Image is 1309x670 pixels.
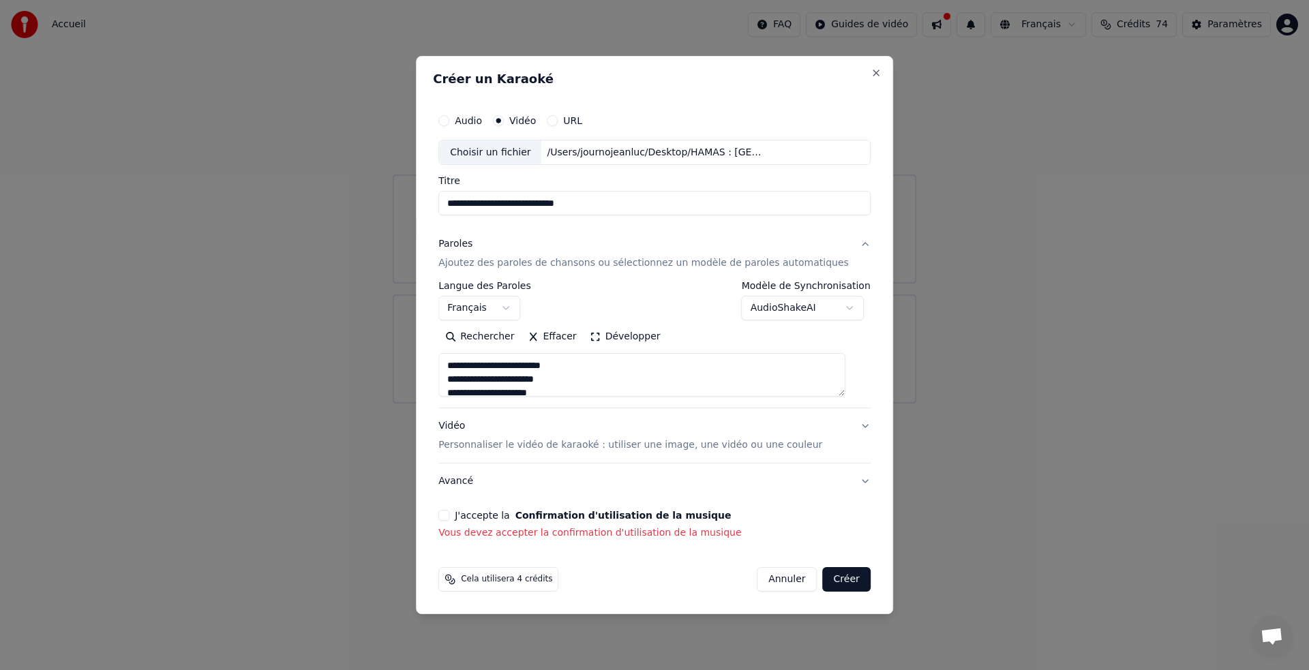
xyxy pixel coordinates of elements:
[757,567,817,592] button: Annuler
[438,257,849,271] p: Ajoutez des paroles de chansons ou sélectionnez un modèle de paroles automatiques
[455,116,482,125] label: Audio
[438,463,871,499] button: Avancé
[515,511,732,520] button: J'accepte la
[563,116,582,125] label: URL
[438,326,521,348] button: Rechercher
[438,227,871,281] button: ParolesAjoutez des paroles de chansons ou sélectionnez un modèle de paroles automatiques
[438,177,871,186] label: Titre
[438,281,871,408] div: ParolesAjoutez des paroles de chansons ou sélectionnez un modèle de paroles automatiques
[438,420,822,453] div: Vidéo
[542,146,774,159] div: /Users/journojeanluc/Desktop/HAMAS : [GEOGRAPHIC_DATA]/israel final.mov
[439,140,541,165] div: Choisir un fichier
[455,511,731,520] label: J'accepte la
[461,574,552,585] span: Cela utilisera 4 crédits
[742,281,871,291] label: Modèle de Synchronisation
[438,409,871,463] button: VidéoPersonnaliser le vidéo de karaoké : utiliser une image, une vidéo ou une couleur
[438,438,822,452] p: Personnaliser le vidéo de karaoké : utiliser une image, une vidéo ou une couleur
[521,326,583,348] button: Effacer
[584,326,667,348] button: Développer
[438,281,531,291] label: Langue des Paroles
[509,116,536,125] label: Vidéo
[823,567,871,592] button: Créer
[433,73,876,85] h2: Créer un Karaoké
[438,526,871,540] p: Vous devez accepter la confirmation d'utilisation de la musique
[438,238,472,252] div: Paroles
